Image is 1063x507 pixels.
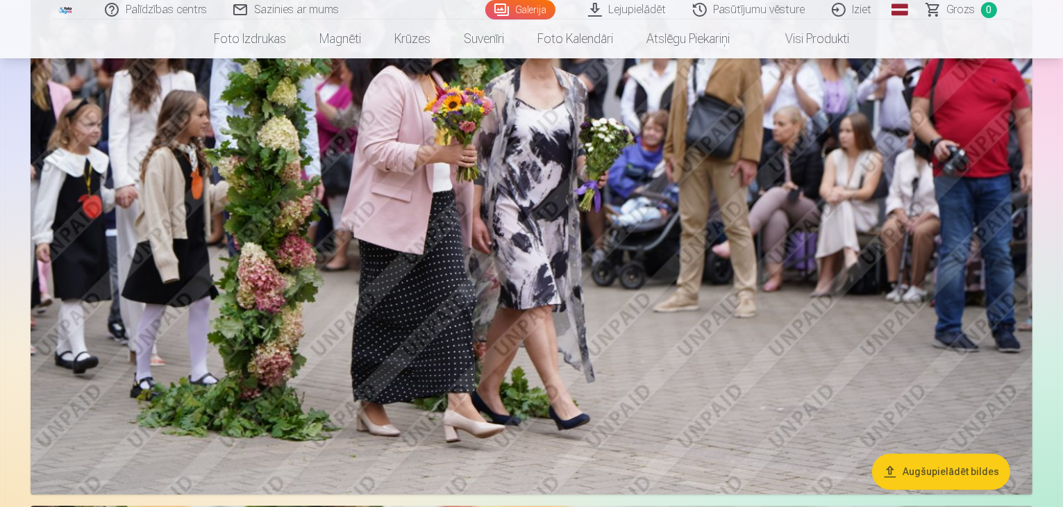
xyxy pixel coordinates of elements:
a: Visi produkti [746,19,866,58]
a: Foto izdrukas [197,19,303,58]
img: /fa3 [58,6,74,14]
a: Suvenīri [447,19,521,58]
span: 0 [981,2,997,18]
a: Magnēti [303,19,378,58]
span: Grozs [947,1,976,18]
a: Krūzes [378,19,447,58]
button: Augšupielādēt bildes [872,454,1010,490]
a: Atslēgu piekariņi [630,19,746,58]
a: Foto kalendāri [521,19,630,58]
